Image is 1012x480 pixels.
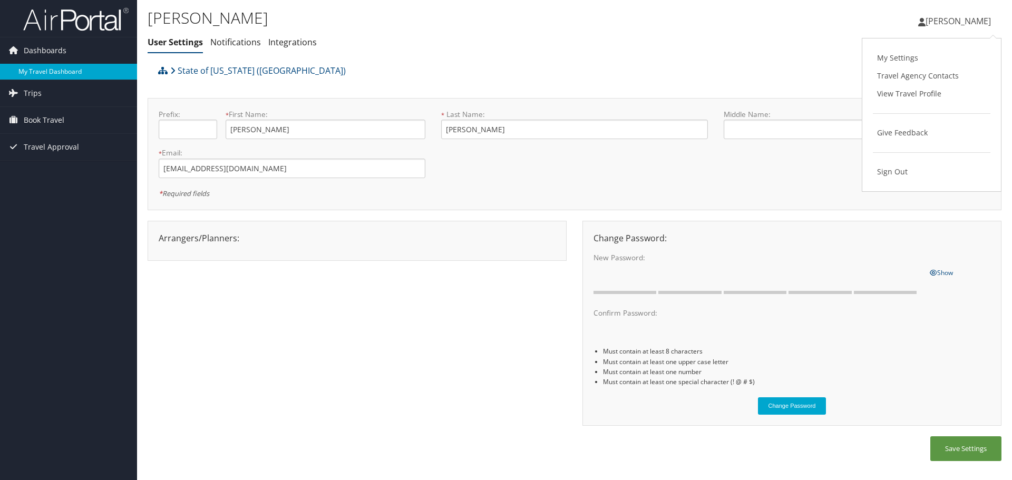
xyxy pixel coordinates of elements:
a: Show [930,266,953,278]
li: Must contain at least one upper case letter [603,357,990,367]
div: Change Password: [586,232,998,244]
label: Prefix: [159,109,217,120]
li: Must contain at least one number [603,367,990,377]
em: Required fields [159,189,209,198]
span: [PERSON_NAME] [926,15,991,27]
li: Must contain at least 8 characters [603,346,990,356]
label: Confirm Password: [593,308,921,318]
span: Dashboards [24,37,66,64]
label: Last Name: [441,109,708,120]
div: Arrangers/Planners: [151,232,563,244]
label: Email: [159,148,425,158]
img: airportal-logo.png [23,7,129,32]
a: My Settings [873,49,990,67]
a: Sign Out [873,163,990,181]
a: Integrations [268,36,317,48]
a: View Travel Profile [873,85,990,103]
a: User Settings [148,36,203,48]
button: Change Password [758,397,826,415]
label: New Password: [593,252,921,263]
a: [PERSON_NAME] [918,5,1001,37]
button: Save Settings [930,436,1001,461]
a: State of [US_STATE] ([GEOGRAPHIC_DATA]) [170,60,346,81]
span: Book Travel [24,107,64,133]
span: Show [930,268,953,277]
h1: [PERSON_NAME] [148,7,717,29]
a: Travel Agency Contacts [873,67,990,85]
a: Give Feedback [873,124,990,142]
li: Must contain at least one special character (! @ # $) [603,377,990,387]
span: Trips [24,80,42,106]
label: First Name: [226,109,425,120]
span: Travel Approval [24,134,79,160]
a: Notifications [210,36,261,48]
label: Middle Name: [724,109,923,120]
